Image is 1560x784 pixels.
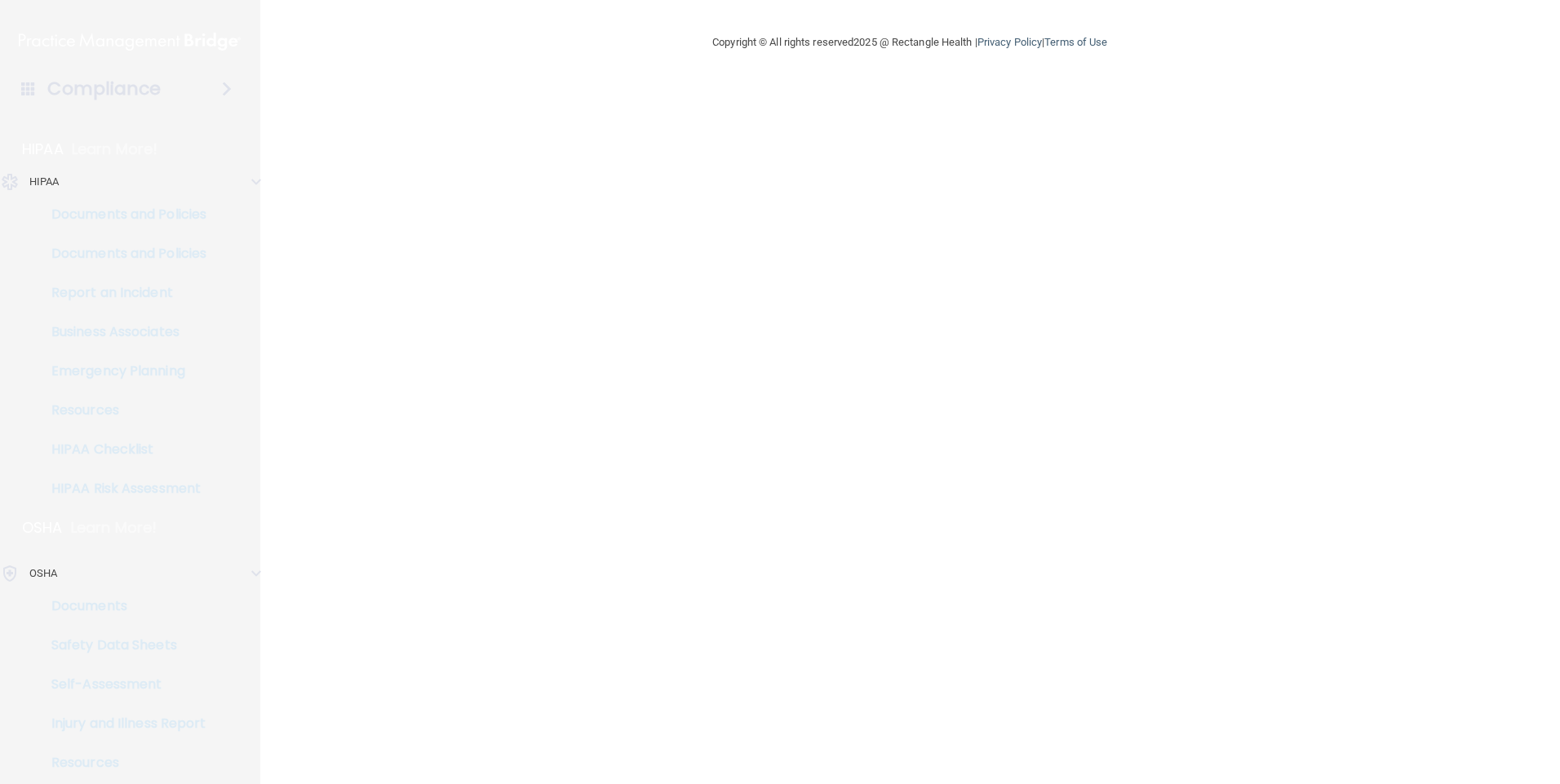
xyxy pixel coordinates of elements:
[11,402,233,419] p: Resources
[11,481,233,497] p: HIPAA Risk Assessment
[11,676,233,693] p: Self-Assessment
[977,36,1042,48] a: Privacy Policy
[1044,36,1107,48] a: Terms of Use
[72,140,158,159] p: Learn More!
[11,285,233,301] p: Report an Incident
[11,363,233,379] p: Emergency Planning
[11,441,233,458] p: HIPAA Checklist
[11,715,233,732] p: Injury and Illness Report
[11,206,233,223] p: Documents and Policies
[11,598,233,614] p: Documents
[71,518,157,538] p: Learn More!
[47,78,161,100] h4: Compliance
[22,518,63,538] p: OSHA
[11,324,233,340] p: Business Associates
[19,25,241,58] img: PMB logo
[612,16,1208,69] div: Copyright © All rights reserved 2025 @ Rectangle Health | |
[29,564,57,583] p: OSHA
[22,140,64,159] p: HIPAA
[11,755,233,771] p: Resources
[29,172,60,192] p: HIPAA
[11,637,233,653] p: Safety Data Sheets
[11,246,233,262] p: Documents and Policies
